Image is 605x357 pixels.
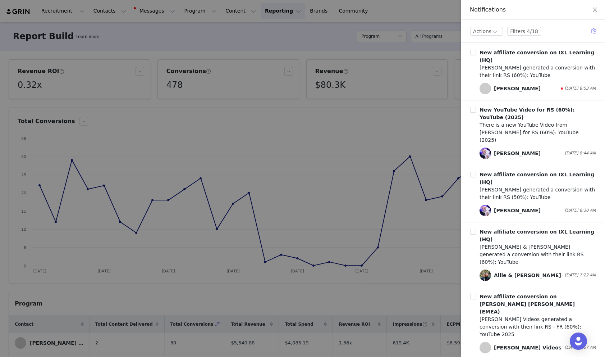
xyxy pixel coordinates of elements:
[480,83,491,94] span: Geoff Thew
[565,272,596,279] span: [DATE] 7:22 AM
[494,272,561,279] div: Allie & [PERSON_NAME]
[480,270,491,281] img: 9a361401-557d-4ad2-8735-df02e88a6e22.jpg
[480,270,491,281] span: Allie & Nikolas Kennett
[494,150,541,157] div: [PERSON_NAME]
[565,150,596,157] span: [DATE] 8:44 AM
[592,7,598,13] i: icon: close
[494,344,562,352] div: [PERSON_NAME] Videos
[480,121,596,144] div: There is a new YouTube Video from [PERSON_NAME] for RS (60%): YouTube (2025)
[570,333,587,350] div: Open Intercom Messenger
[480,64,596,79] div: [PERSON_NAME] generated a conversion with their link RS (60%): YouTube
[480,342,491,353] span: Zoey Zoey Videos
[565,345,596,351] span: [DATE] 6:57 AM
[470,27,503,36] button: Actions
[480,294,575,315] b: New affiliate conversion on [PERSON_NAME] [PERSON_NAME] (EMEA)
[480,172,594,185] b: New affiliate conversion on IXL Learning (HQ)
[480,148,491,159] span: Joe Birdsong
[480,148,491,159] img: 2800a093-0032-4311-94bb-38ab67f8ffab.jpg
[480,50,594,63] b: New affiliate conversion on IXL Learning (HQ)
[565,208,596,214] span: [DATE] 8:30 AM
[565,86,596,92] span: [DATE] 8:53 AM
[480,243,596,266] div: [PERSON_NAME] & [PERSON_NAME] generated a conversion with their link RS (60%): YouTube
[480,229,594,242] b: New affiliate conversion on IXL Learning (HQ)
[470,6,596,14] div: Notifications
[494,85,541,92] div: [PERSON_NAME]
[480,186,596,201] div: [PERSON_NAME] generated a conversion with their link RS (50%): YouTube
[480,107,574,120] b: New YouTube Video for RS (60%): YouTube (2025)
[494,207,541,214] div: [PERSON_NAME]
[480,316,596,338] div: [PERSON_NAME] Videos generated a conversion with their link RS - FR (60%): YouTube 2025
[480,205,491,216] img: 2800a093-0032-4311-94bb-38ab67f8ffab.jpg
[480,205,491,216] span: Joe Birdsong
[507,27,541,36] button: Filters 4/18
